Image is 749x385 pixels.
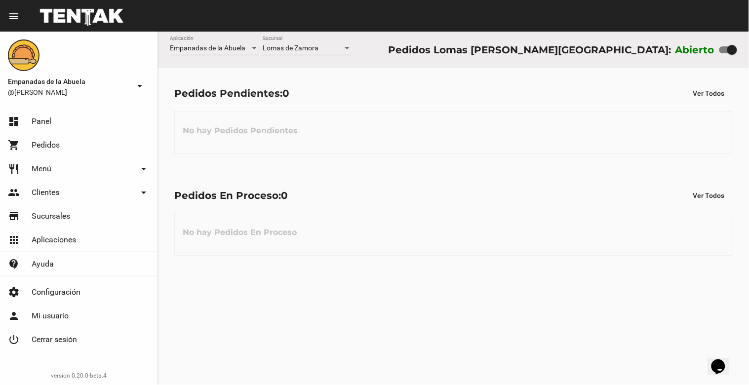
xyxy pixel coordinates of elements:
[281,190,288,201] span: 0
[8,210,20,222] mat-icon: store
[685,84,733,102] button: Ver Todos
[32,164,51,174] span: Menú
[32,140,60,150] span: Pedidos
[32,335,77,345] span: Cerrar sesión
[8,286,20,298] mat-icon: settings
[8,310,20,322] mat-icon: person
[675,42,715,58] label: Abierto
[175,116,306,146] h3: No hay Pedidos Pendientes
[693,89,725,97] span: Ver Todos
[8,87,130,97] span: @[PERSON_NAME]
[8,258,20,270] mat-icon: contact_support
[8,139,20,151] mat-icon: shopping_cart
[32,188,59,197] span: Clientes
[175,218,305,247] h3: No hay Pedidos En Proceso
[263,44,318,52] span: Lomas de Zamora
[170,44,245,52] span: Empanadas de la Abuela
[32,235,76,245] span: Aplicaciones
[32,259,54,269] span: Ayuda
[8,371,150,381] div: version 0.20.0-beta.4
[282,87,289,99] span: 0
[8,10,20,22] mat-icon: menu
[8,76,130,87] span: Empanadas de la Abuela
[32,311,69,321] span: Mi usuario
[138,163,150,175] mat-icon: arrow_drop_down
[8,187,20,198] mat-icon: people
[134,80,146,92] mat-icon: arrow_drop_down
[708,346,739,375] iframe: chat widget
[32,287,80,297] span: Configuración
[32,116,51,126] span: Panel
[174,188,288,203] div: Pedidos En Proceso:
[685,187,733,204] button: Ver Todos
[138,187,150,198] mat-icon: arrow_drop_down
[174,85,289,101] div: Pedidos Pendientes:
[8,39,39,71] img: f0136945-ed32-4f7c-91e3-a375bc4bb2c5.png
[8,334,20,346] mat-icon: power_settings_new
[32,211,70,221] span: Sucursales
[8,234,20,246] mat-icon: apps
[693,192,725,199] span: Ver Todos
[388,42,671,58] div: Pedidos Lomas [PERSON_NAME][GEOGRAPHIC_DATA]:
[8,163,20,175] mat-icon: restaurant
[8,115,20,127] mat-icon: dashboard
